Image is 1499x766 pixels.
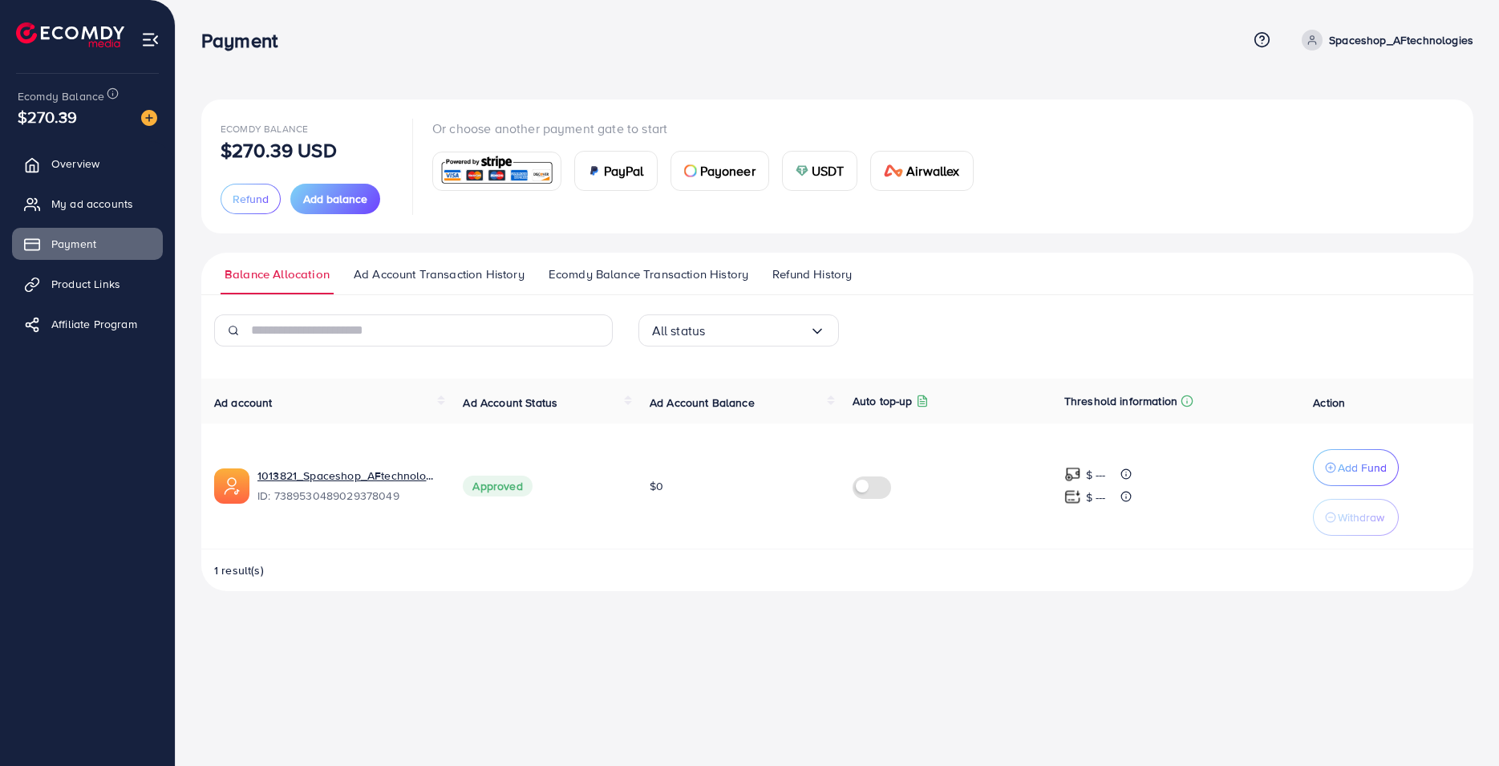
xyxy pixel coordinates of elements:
img: logo [16,22,124,47]
img: ic-ads-acc.e4c84228.svg [214,468,249,504]
div: Search for option [638,314,839,347]
img: card [684,164,697,177]
span: Ecomdy Balance Transaction History [549,265,748,283]
img: card [438,154,556,188]
span: $0 [650,478,663,494]
a: cardUSDT [782,151,858,191]
iframe: Chat [1431,694,1487,754]
a: cardAirwallex [870,151,973,191]
a: My ad accounts [12,188,163,220]
span: Payment [51,236,96,252]
a: 1013821_Spaceshop_AFtechnologies_1720509149843 [257,468,437,484]
span: Overview [51,156,99,172]
span: Ecomdy Balance [18,88,104,104]
span: Ad account [214,395,273,411]
p: Or choose another payment gate to start [432,119,987,138]
span: $270.39 [18,105,77,128]
p: $ --- [1086,465,1106,484]
a: cardPayoneer [670,151,769,191]
span: All status [652,318,706,343]
span: Action [1313,395,1345,411]
p: Add Fund [1338,458,1387,477]
span: Ad Account Balance [650,395,755,411]
button: Add balance [290,184,380,214]
button: Add Fund [1313,449,1399,486]
span: ID: 7389530489029378049 [257,488,437,504]
a: Payment [12,228,163,260]
p: Withdraw [1338,508,1384,527]
a: Affiliate Program [12,308,163,340]
span: USDT [812,161,845,180]
img: top-up amount [1064,488,1081,505]
button: Withdraw [1313,499,1399,536]
a: Product Links [12,268,163,300]
div: <span class='underline'>1013821_Spaceshop_AFtechnologies_1720509149843</span></br>738953048902937... [257,468,437,505]
a: Spaceshop_AFtechnologies [1295,30,1473,51]
span: Payoneer [700,161,756,180]
a: Overview [12,148,163,180]
p: Auto top-up [853,391,913,411]
span: Refund [233,191,269,207]
span: Balance Allocation [225,265,330,283]
span: Ad Account Transaction History [354,265,525,283]
p: $ --- [1086,488,1106,507]
p: Spaceshop_AFtechnologies [1329,30,1473,50]
span: Product Links [51,276,120,292]
input: Search for option [705,318,808,343]
span: Airwallex [906,161,959,180]
p: Threshold information [1064,391,1177,411]
img: card [588,164,601,177]
a: card [432,152,561,191]
button: Refund [221,184,281,214]
span: Refund History [772,265,852,283]
h3: Payment [201,29,290,52]
img: image [141,110,157,126]
span: PayPal [604,161,644,180]
img: card [796,164,808,177]
p: $270.39 USD [221,140,337,160]
span: Ecomdy Balance [221,122,308,136]
span: Affiliate Program [51,316,137,332]
span: Add balance [303,191,367,207]
span: Ad Account Status [463,395,557,411]
a: cardPayPal [574,151,658,191]
img: menu [141,30,160,49]
img: top-up amount [1064,466,1081,483]
img: card [884,164,903,177]
span: 1 result(s) [214,562,264,578]
span: Approved [463,476,532,496]
span: My ad accounts [51,196,133,212]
